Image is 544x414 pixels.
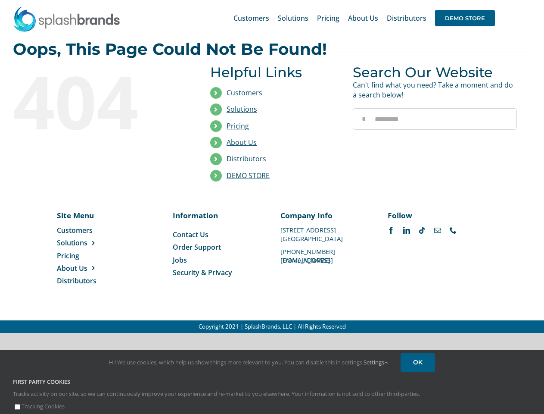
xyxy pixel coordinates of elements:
p: Information [173,210,264,220]
span: Distributors [57,276,96,285]
a: Customers [57,226,115,235]
a: Solutions [57,238,115,248]
span: Customers [57,226,93,235]
span: Hi! We use cookies, which help us show things more relevant to you. You can disable this in setti... [109,358,388,366]
span: Solutions [278,15,308,22]
a: Distributors [57,276,115,285]
span: Pricing [57,251,79,260]
a: Customers [227,88,262,97]
a: Jobs [173,255,264,265]
a: Pricing [57,251,115,260]
a: OK [401,353,435,372]
span: Pricing [317,15,339,22]
span: About Us [57,263,87,273]
a: Settings [364,358,388,366]
a: DEMO STORE [435,4,495,32]
div: 404 [13,64,177,138]
a: mail [434,227,441,234]
p: Follow [388,210,479,220]
h4: First Party Cookies [13,378,531,386]
a: DEMO STORE [227,171,270,180]
a: Solutions [227,104,257,114]
nav: Main Menu [233,4,495,32]
img: SplashBrands.com Logo [13,6,121,32]
a: About Us [227,138,257,147]
a: Security & Privacy [173,268,264,277]
input: Search [353,108,374,130]
a: Pricing [227,121,249,131]
span: Contact Us [173,230,208,239]
a: phone [450,227,457,234]
nav: Menu [57,226,115,286]
a: tiktok [419,227,426,234]
a: Pricing [317,4,339,32]
a: Customers [233,4,269,32]
span: Distributors [387,15,426,22]
a: Distributors [387,4,426,32]
h2: Oops, This Page Could Not Be Found! [13,41,327,58]
a: Distributors [227,154,266,163]
span: Solutions [57,238,87,248]
a: facebook [388,227,395,234]
span: Jobs [173,255,187,265]
p: Can't find what you need? Take a moment and do a search below! [353,80,517,100]
input: Tracking Cookies [15,404,20,410]
span: DEMO STORE [435,10,495,26]
p: Company Info [280,210,371,220]
span: About Us [348,15,378,22]
span: Security & Privacy [173,268,232,277]
div: Tracks activity on our site, so we can continuously improve your experience and re-market to you ... [6,378,538,411]
input: Search... [353,108,517,130]
nav: Menu [173,230,264,278]
h3: Helpful Links [210,64,340,80]
a: Contact Us [173,230,264,239]
a: About Us [57,263,115,273]
span: Order Support [173,242,221,252]
a: linkedin [403,227,410,234]
p: Site Menu [57,210,115,220]
h3: Search Our Website [353,64,517,80]
label: Tracking Cookies [13,402,65,410]
span: Customers [233,15,269,22]
a: Order Support [173,242,264,252]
